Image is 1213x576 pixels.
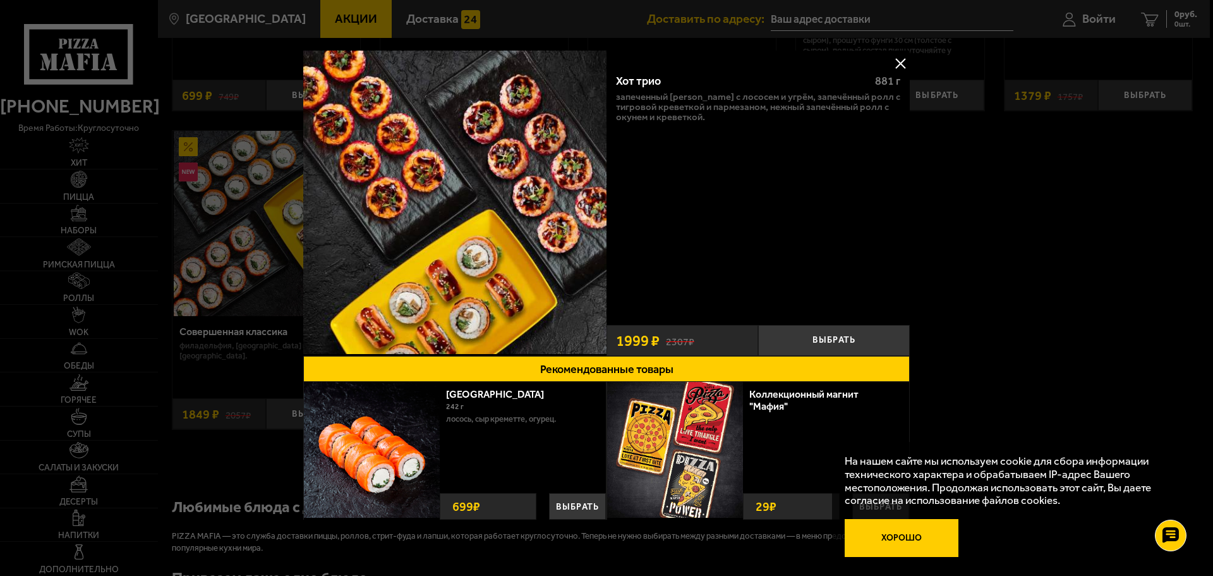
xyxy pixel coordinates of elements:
p: Запеченный [PERSON_NAME] с лососем и угрём, Запечённый ролл с тигровой креветкой и пармезаном, Не... [616,92,900,122]
button: Выбрать [758,325,910,356]
span: 242 г [446,402,464,411]
button: Хорошо [845,519,958,557]
span: 1999 ₽ [616,333,660,348]
div: Хот трио [616,75,864,89]
p: лосось, Сыр креметте, огурец. [446,413,596,426]
a: Хот трио [303,51,606,356]
strong: 29 ₽ [752,494,780,519]
p: На нашем сайте мы используем cookie для сбора информации технического характера и обрабатываем IP... [845,455,1176,507]
button: Выбрать [549,493,606,520]
strong: 699 ₽ [449,494,483,519]
img: Хот трио [303,51,606,354]
button: Рекомендованные товары [303,356,910,382]
a: [GEOGRAPHIC_DATA] [446,388,557,400]
span: 881 г [875,74,900,88]
a: Коллекционный магнит "Мафия" [749,388,859,412]
s: 2307 ₽ [666,334,694,347]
